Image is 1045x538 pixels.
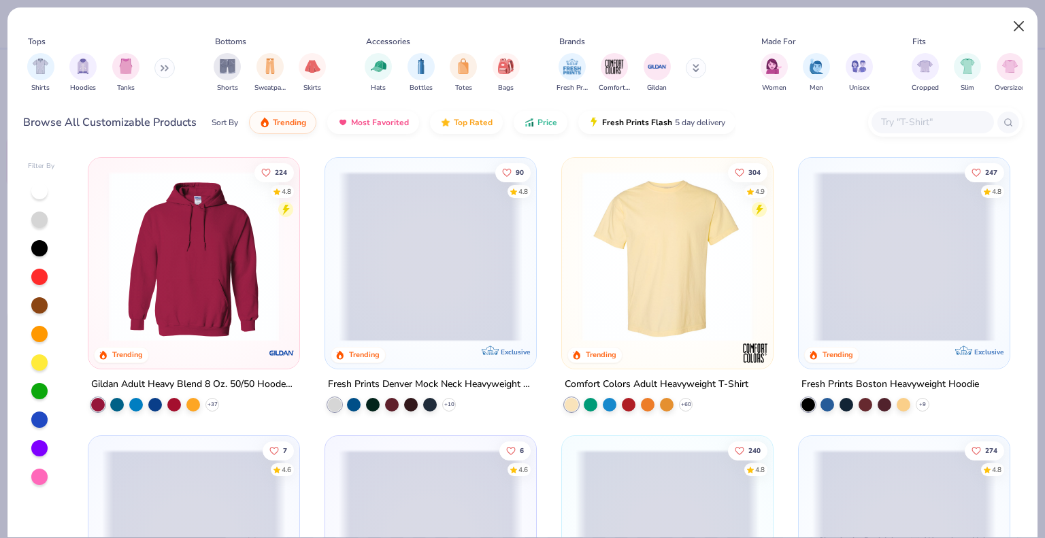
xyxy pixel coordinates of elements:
[604,56,625,77] img: Comfort Colors Image
[33,58,48,74] img: Shirts Image
[76,58,90,74] img: Hoodies Image
[255,163,295,182] button: Like
[337,117,348,128] img: most_fav.gif
[27,53,54,93] div: filter for Shirts
[514,111,567,134] button: Price
[254,53,286,93] button: filter button
[974,348,1003,356] span: Exclusive
[728,163,767,182] button: Like
[365,53,392,93] button: filter button
[254,53,286,93] div: filter for Sweatpants
[810,83,823,93] span: Men
[851,58,867,74] img: Unisex Image
[680,401,691,409] span: + 60
[559,35,585,48] div: Brands
[995,83,1025,93] span: Oversized
[762,83,786,93] span: Women
[249,111,316,134] button: Trending
[565,376,748,393] div: Comfort Colors Adult Heavyweight T-Shirt
[501,348,530,356] span: Exclusive
[809,58,824,74] img: Men Image
[214,53,241,93] div: filter for Shorts
[299,53,326,93] button: filter button
[761,53,788,93] button: filter button
[803,53,830,93] div: filter for Men
[995,53,1025,93] button: filter button
[112,53,139,93] button: filter button
[954,53,981,93] div: filter for Slim
[557,53,588,93] div: filter for Fresh Prints
[755,186,765,197] div: 4.9
[965,163,1004,182] button: Like
[985,169,997,175] span: 247
[498,58,513,74] img: Bags Image
[518,186,528,197] div: 4.8
[28,161,55,171] div: Filter By
[102,171,286,341] img: 01756b78-01f6-4cc6-8d8a-3c30c1a0c8ac
[599,53,630,93] div: filter for Comfort Colors
[912,53,939,93] button: filter button
[766,58,782,74] img: Women Image
[803,53,830,93] button: filter button
[456,58,471,74] img: Totes Image
[303,83,321,93] span: Skirts
[28,35,46,48] div: Tops
[27,53,54,93] button: filter button
[992,465,1001,475] div: 4.8
[366,35,410,48] div: Accessories
[220,58,235,74] img: Shorts Image
[214,53,241,93] button: filter button
[408,53,435,93] div: filter for Bottles
[254,83,286,93] span: Sweatpants
[919,401,926,409] span: + 9
[499,441,531,460] button: Like
[912,53,939,93] div: filter for Cropped
[960,58,975,74] img: Slim Image
[537,117,557,128] span: Price
[276,169,288,175] span: 224
[985,447,997,454] span: 274
[1006,14,1032,39] button: Close
[557,83,588,93] span: Fresh Prints
[992,186,1001,197] div: 4.8
[440,117,451,128] img: TopRated.gif
[961,83,974,93] span: Slim
[995,53,1025,93] div: filter for Oversized
[498,83,514,93] span: Bags
[117,83,135,93] span: Tanks
[299,53,326,93] div: filter for Skirts
[91,376,297,393] div: Gildan Adult Heavy Blend 8 Oz. 50/50 Hooded Sweatshirt
[282,186,292,197] div: 4.8
[748,447,761,454] span: 240
[602,117,672,128] span: Fresh Prints Flash
[70,83,96,93] span: Hoodies
[644,53,671,93] button: filter button
[217,83,238,93] span: Shorts
[801,376,979,393] div: Fresh Prints Boston Heavyweight Hoodie
[728,441,767,460] button: Like
[23,114,197,131] div: Browse All Customizable Products
[846,53,873,93] div: filter for Unisex
[518,465,528,475] div: 4.6
[562,56,582,77] img: Fresh Prints Image
[450,53,477,93] div: filter for Totes
[112,53,139,93] div: filter for Tanks
[748,169,761,175] span: 304
[215,35,246,48] div: Bottoms
[493,53,520,93] div: filter for Bags
[644,53,671,93] div: filter for Gildan
[520,447,524,454] span: 6
[118,58,133,74] img: Tanks Image
[578,111,735,134] button: Fresh Prints Flash5 day delivery
[880,114,984,130] input: Try "T-Shirt"
[755,465,765,475] div: 4.8
[410,83,433,93] span: Bottles
[493,53,520,93] button: filter button
[588,117,599,128] img: flash.gif
[454,117,493,128] span: Top Rated
[327,111,419,134] button: Most Favorited
[675,115,725,131] span: 5 day delivery
[371,83,386,93] span: Hats
[742,339,769,367] img: Comfort Colors logo
[273,117,306,128] span: Trending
